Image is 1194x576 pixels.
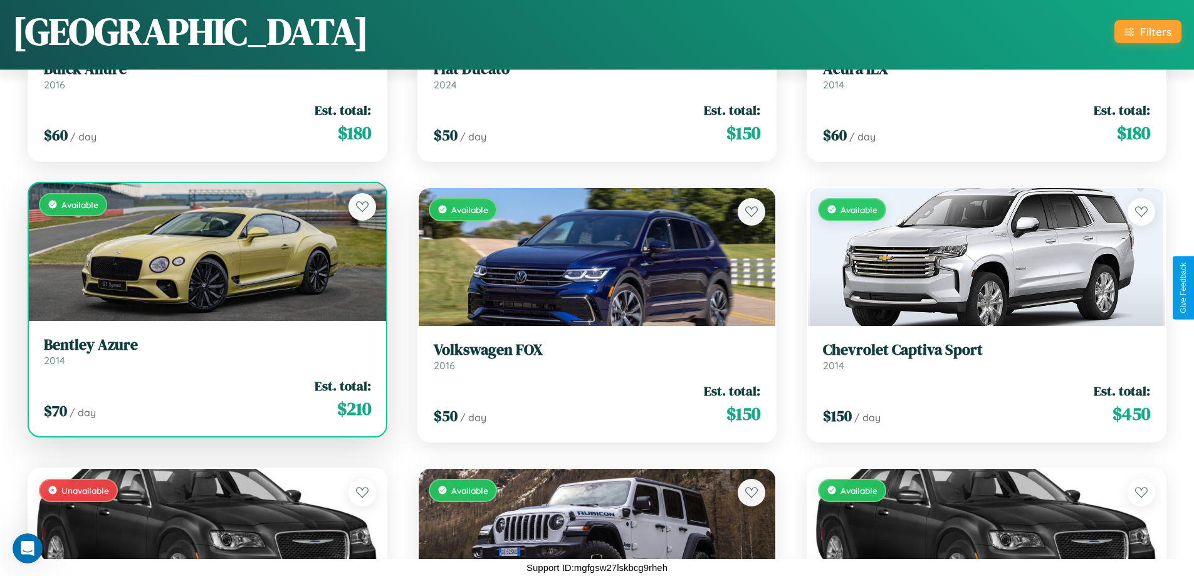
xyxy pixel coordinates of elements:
h3: Buick Allure [44,60,371,78]
div: Filters [1140,25,1171,38]
a: Acura ILX2014 [823,60,1150,91]
span: $ 150 [726,401,760,426]
span: / day [849,130,876,143]
h3: Bentley Azure [44,336,371,354]
button: Filters [1114,20,1181,43]
span: 2024 [434,78,457,91]
span: Available [451,204,488,215]
div: Give Feedback [1179,263,1188,313]
span: 2014 [823,78,844,91]
span: $ 60 [44,125,68,145]
span: Available [451,485,488,496]
span: $ 60 [823,125,847,145]
span: Est. total: [704,101,760,119]
a: Fiat Ducato2024 [434,60,761,91]
span: $ 180 [338,120,371,145]
span: 2014 [823,359,844,372]
a: Bentley Azure2014 [44,336,371,367]
span: $ 450 [1113,401,1150,426]
span: / day [854,411,881,424]
a: Chevrolet Captiva Sport2014 [823,341,1150,372]
span: $ 150 [726,120,760,145]
h1: [GEOGRAPHIC_DATA] [13,6,369,57]
h3: Fiat Ducato [434,60,761,78]
h3: Volkswagen FOX [434,341,761,359]
span: Est. total: [315,101,371,119]
span: Available [841,204,877,215]
span: $ 150 [823,406,852,426]
span: / day [70,406,96,419]
span: $ 50 [434,125,458,145]
p: Support ID: mgfgsw27lskbcg9rheh [526,559,668,576]
span: $ 210 [337,396,371,421]
iframe: Intercom live chat [13,533,43,563]
span: Unavailable [61,485,109,496]
span: Available [841,485,877,496]
h3: Chevrolet Captiva Sport [823,341,1150,359]
span: / day [70,130,97,143]
span: Available [61,199,98,210]
span: 2016 [434,359,455,372]
span: Est. total: [704,382,760,400]
span: $ 50 [434,406,458,426]
span: Est. total: [1094,382,1150,400]
span: $ 180 [1117,120,1150,145]
a: Buick Allure2016 [44,60,371,91]
span: Est. total: [315,377,371,395]
span: Est. total: [1094,101,1150,119]
span: / day [460,130,486,143]
span: $ 70 [44,401,67,421]
span: / day [460,411,486,424]
a: Volkswagen FOX2016 [434,341,761,372]
span: 2016 [44,78,65,91]
h3: Acura ILX [823,60,1150,78]
span: 2014 [44,354,65,367]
